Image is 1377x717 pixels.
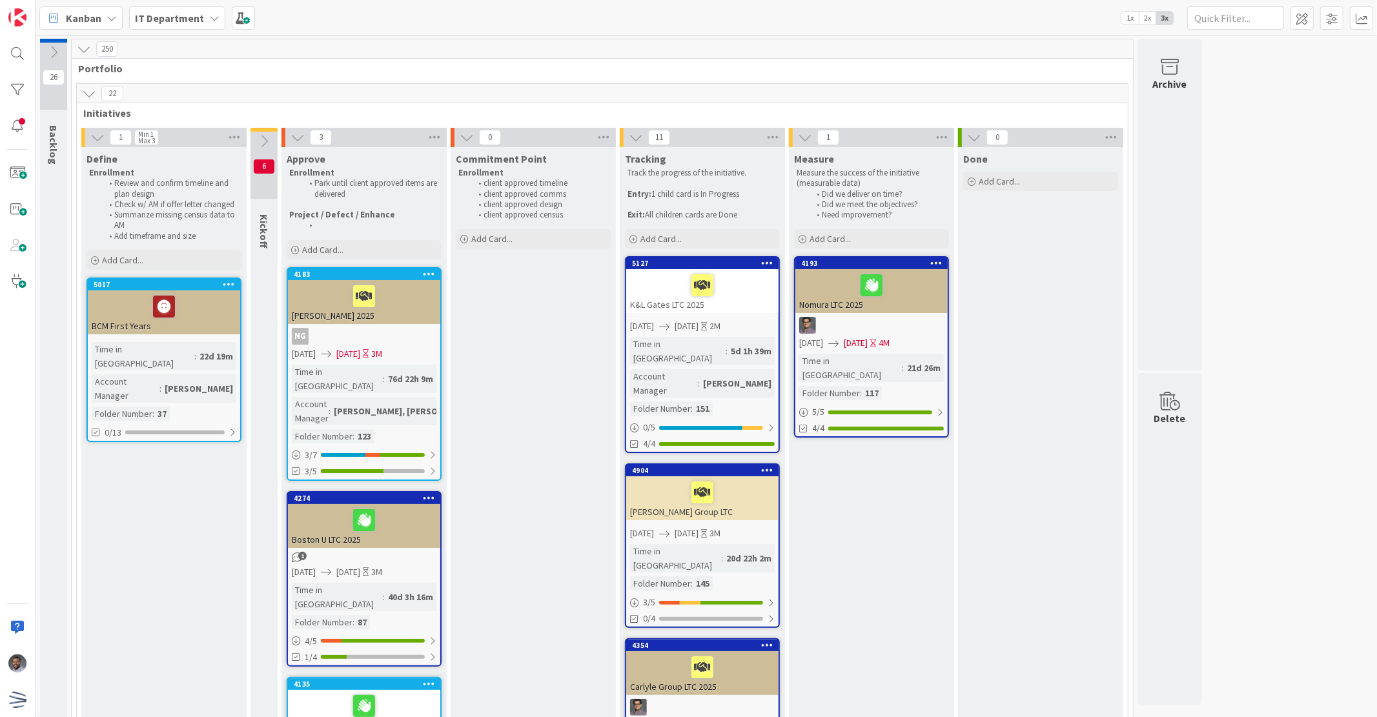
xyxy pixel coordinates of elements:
[643,612,655,625] span: 0/4
[700,376,775,390] div: [PERSON_NAME]
[88,279,240,290] div: 5017
[795,258,948,269] div: 4193
[88,290,240,334] div: BCM First Years
[292,365,383,393] div: Time in [GEOGRAPHIC_DATA]
[89,167,134,178] strong: Enrollment
[288,268,440,280] div: 4183
[305,465,317,478] span: 3/5
[288,504,440,548] div: Boston U LTC 2025
[8,8,26,26] img: Visit kanbanzone.com
[626,640,779,695] div: 4354Carlyle Group LTC 2025
[102,199,240,210] li: Check w/ AM if offer letter changed
[795,404,948,420] div: 5/5
[795,258,948,313] div: 4193Nomura LTC 2025
[626,476,779,520] div: [PERSON_NAME] Group LTC
[630,576,691,591] div: Folder Number
[632,641,779,650] div: 4354
[154,407,170,421] div: 37
[723,551,775,565] div: 20d 22h 2m
[630,401,691,416] div: Folder Number
[862,386,882,400] div: 117
[258,214,270,248] span: Kickoff
[371,565,382,579] div: 3M
[92,374,159,403] div: Account Manager
[289,209,395,220] strong: Project / Defect / Enhance
[643,596,655,609] span: 3 / 5
[8,691,26,709] img: avatar
[627,189,777,199] p: 1 child card is In Progress
[801,259,948,268] div: 4193
[292,565,316,579] span: [DATE]
[794,256,949,438] a: 4193Nomura LTC 2025CS[DATE][DATE]4MTime in [GEOGRAPHIC_DATA]:21d 26mFolder Number:1175/54/4
[640,233,682,245] span: Add Card...
[698,376,700,390] span: :
[799,317,816,334] img: CS
[810,189,947,199] li: Did we deliver on time?
[728,344,775,358] div: 5d 1h 39m
[292,328,309,345] div: NG
[138,131,154,137] div: Min 1
[288,492,440,548] div: 4274Boston U LTC 2025
[630,699,647,716] img: CS
[289,167,334,178] strong: Enrollment
[105,426,121,439] span: 0/13
[799,336,823,350] span: [DATE]
[288,268,440,324] div: 4183[PERSON_NAME] 2025
[844,336,868,350] span: [DATE]
[385,372,436,386] div: 76d 22h 9m
[161,381,236,396] div: [PERSON_NAME]
[721,551,723,565] span: :
[354,615,370,629] div: 87
[102,254,143,266] span: Add Card...
[630,319,654,333] span: [DATE]
[471,210,609,220] li: client approved census
[458,167,504,178] strong: Enrollment
[626,594,779,611] div: 3/5
[626,465,779,520] div: 4904[PERSON_NAME] Group LTC
[691,576,693,591] span: :
[630,369,698,398] div: Account Manager
[471,178,609,188] li: client approved timeline
[479,130,501,145] span: 0
[294,494,440,503] div: 4274
[298,552,307,560] span: 1
[102,178,240,199] li: Review and confirm timeline and plan design
[288,678,440,690] div: 4135
[287,152,325,165] span: Approve
[101,86,123,101] span: 22
[632,259,779,268] div: 5127
[1156,12,1174,25] span: 3x
[799,386,860,400] div: Folder Number
[1139,12,1156,25] span: 2x
[795,269,948,313] div: Nomura LTC 2025
[292,615,352,629] div: Folder Number
[354,429,374,443] div: 123
[310,130,332,145] span: 3
[986,130,1008,145] span: 0
[675,527,699,540] span: [DATE]
[627,188,651,199] strong: Entry:
[329,404,331,418] span: :
[1154,410,1186,426] div: Delete
[83,106,1112,119] span: Initiatives
[812,421,824,435] span: 4/4
[456,152,547,165] span: Commitment Point
[627,209,645,220] strong: Exit:
[94,280,240,289] div: 5017
[625,152,666,165] span: Tracking
[43,70,65,85] span: 26
[625,463,780,628] a: 4904[PERSON_NAME] Group LTC[DATE][DATE]3MTime in [GEOGRAPHIC_DATA]:20d 22h 2mFolder Number:1453/50/4
[812,405,824,419] span: 5 / 5
[87,278,241,442] a: 5017BCM First YearsTime in [GEOGRAPHIC_DATA]:22d 19mAccount Manager:[PERSON_NAME]Folder Number:37...
[92,407,152,421] div: Folder Number
[471,199,609,210] li: client approved design
[288,328,440,345] div: NG
[102,210,240,231] li: Summarize missing census data to AM
[294,680,440,689] div: 4135
[626,465,779,476] div: 4904
[627,210,777,220] p: All children cards are Done
[626,419,779,436] div: 0/5
[288,492,440,504] div: 4274
[66,10,101,26] span: Kanban
[879,336,890,350] div: 4M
